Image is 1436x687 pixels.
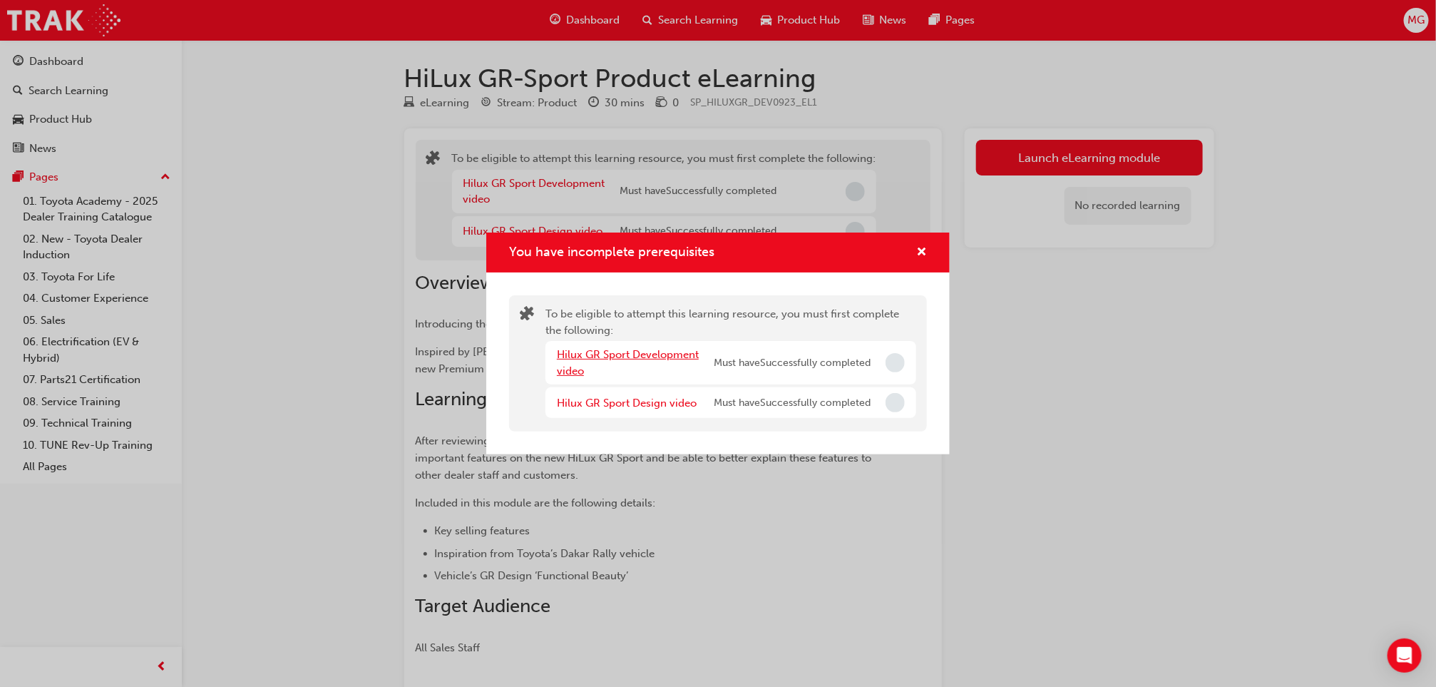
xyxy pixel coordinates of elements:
[886,353,905,372] span: Incomplete
[509,244,714,260] span: You have incomplete prerequisites
[545,306,916,421] div: To be eligible to attempt this learning resource, you must first complete the following:
[557,348,699,377] a: Hilux GR Sport Development video
[557,397,697,409] a: Hilux GR Sport Design video
[714,395,871,412] span: Must have Successfully completed
[916,247,927,260] span: cross-icon
[916,244,927,262] button: cross-icon
[714,355,871,372] span: Must have Successfully completed
[1388,638,1422,673] div: Open Intercom Messenger
[886,393,905,412] span: Incomplete
[520,307,534,324] span: puzzle-icon
[486,233,950,455] div: You have incomplete prerequisites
